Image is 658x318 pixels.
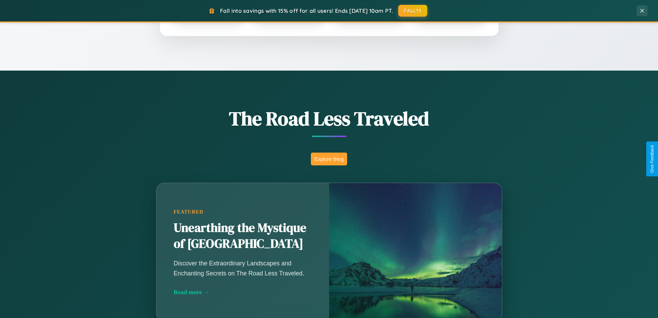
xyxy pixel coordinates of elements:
h1: The Road Less Traveled [122,105,536,132]
button: FALL15 [398,5,427,17]
div: Read more → [174,289,312,296]
div: Give Feedback [650,145,655,173]
p: Discover the Extraordinary Landscapes and Enchanting Secrets on The Road Less Traveled. [174,258,312,278]
button: Explore Blog [311,153,347,165]
h2: Unearthing the Mystique of [GEOGRAPHIC_DATA] [174,220,312,252]
div: Featured [174,209,312,215]
span: Fall into savings with 15% off for all users! Ends [DATE] 10am PT. [220,7,393,14]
